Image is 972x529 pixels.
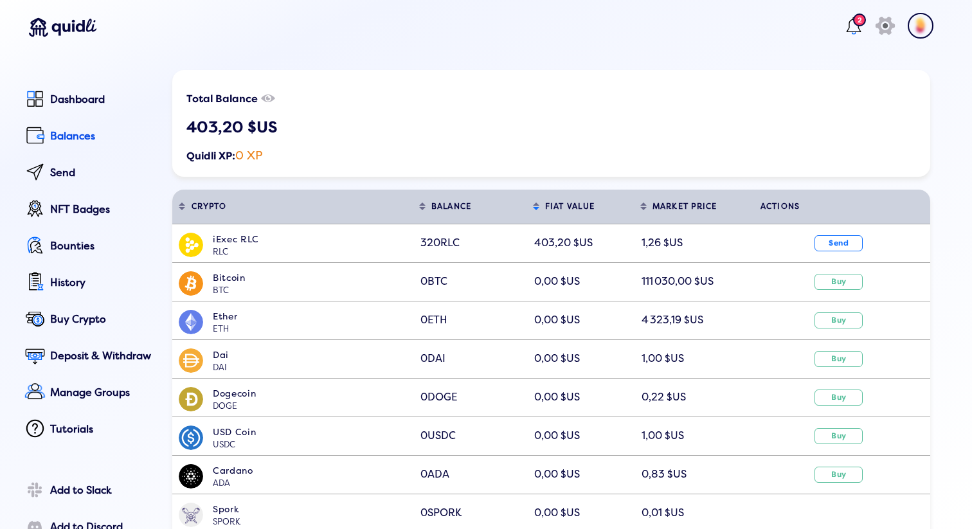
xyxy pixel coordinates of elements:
span: 0,00 $US [534,314,580,327]
div: Bitcoin [213,271,413,285]
span: USDC [428,429,456,442]
button: Buy [815,428,863,444]
div: ETH [213,323,413,336]
div: USDC [213,439,413,452]
span: SPORK [428,507,462,519]
div: iExec RLC [213,233,413,246]
img: DOGE [179,387,203,411]
button: Buy [815,467,863,483]
span: 0,00 $US [534,507,580,519]
button: Buy [815,312,863,328]
div: 2 [853,13,866,26]
span: 0 [420,352,446,365]
span: ACTIONS [760,202,800,211]
span: 0 [420,391,457,404]
span: ETH [428,314,447,327]
span: 0 XP [235,148,262,163]
span: 111 030,00 $US [642,275,714,288]
div: RLC [213,246,413,259]
span: 1,00 $US [642,429,684,442]
a: Deposit & Withdraw [21,343,154,372]
img: ETH [179,310,203,334]
div: Manage Groups [50,387,154,399]
span: 4 323,19 $US [642,314,703,327]
a: History [21,269,154,298]
img: DAI [179,348,203,373]
span: 0 [420,429,456,442]
div: Add to Slack [50,485,154,496]
a: NFT Badges [21,196,154,225]
span: 0,00 $US [534,468,580,481]
div: Buy Crypto [50,314,154,325]
button: Send [815,235,863,251]
div: Bounties [50,240,154,252]
a: Tutorials [21,416,154,445]
span: 0,00 $US [534,275,580,288]
span: 0 [420,468,449,481]
div: Quidli XP: [186,149,916,163]
div: 403,20 $US [186,118,916,137]
span: 0 [420,275,447,288]
span: 0,83 $US [642,468,687,481]
img: SPORK [179,503,203,527]
div: USD Coin [213,426,413,439]
span: 1,26 $US [642,237,683,249]
div: Tutorials [50,424,154,435]
a: Bounties [21,233,154,262]
span: RLC [440,237,460,249]
img: account [908,13,933,39]
span: 0,00 $US [534,391,580,404]
span: 0,00 $US [534,429,580,442]
span: 0,00 $US [534,352,580,365]
div: Dai [213,348,413,362]
div: BTC [213,285,413,298]
img: BTC [179,271,203,296]
span: BTC [428,275,447,288]
a: Add to Slack [21,477,154,506]
div: Total Balance [172,70,930,177]
div: Ether [213,310,413,323]
button: Buy [815,351,863,367]
a: Buy Crypto [21,306,154,335]
div: Spork [213,503,413,516]
img: ADA [179,464,203,489]
span: DOGE [428,391,457,404]
a: Manage Groups [21,379,154,408]
div: DAI [213,362,413,375]
span: 1,00 $US [642,352,684,365]
span: 0 [420,507,462,519]
span: ADA [428,468,449,481]
span: DAI [428,352,446,365]
div: Deposit & Withdraw [50,350,154,362]
span: 0,01 $US [642,507,684,519]
div: Send [50,167,154,179]
div: SPORK [213,516,413,529]
img: USDC [179,426,203,450]
button: Buy [815,390,863,406]
a: Balances [21,123,154,152]
button: Buy [815,274,863,290]
a: Dashboard [21,86,154,115]
span: 320 [420,237,460,249]
span: 0,22 $US [642,391,686,404]
span: 0 [420,314,447,327]
div: Dogecoin [213,387,413,400]
div: ADA [213,478,413,490]
div: Balances [50,130,154,142]
div: Dashboard [50,94,154,105]
span: 403,20 $US [534,237,593,249]
div: Cardano [213,464,413,478]
a: Send [21,159,154,188]
div: DOGE [213,400,413,413]
div: History [50,277,154,289]
div: NFT Badges [50,204,154,215]
img: RLC [179,233,203,257]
